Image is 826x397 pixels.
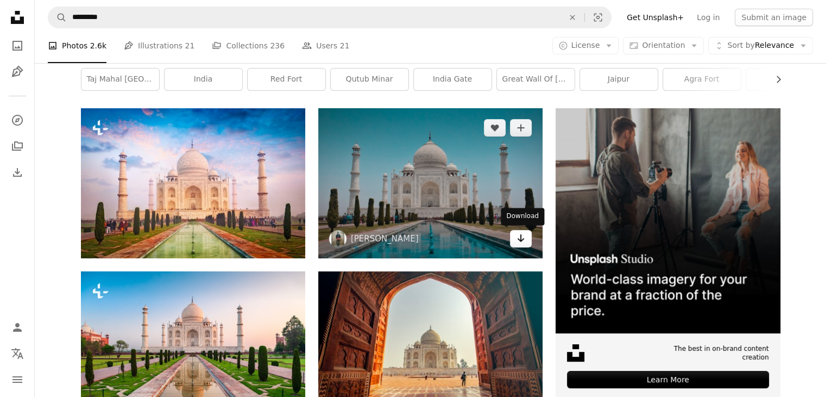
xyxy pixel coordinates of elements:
[318,340,543,350] a: people near TAj Mahal
[7,109,28,131] a: Explore
[768,69,780,90] button: scroll list to the right
[7,61,28,83] a: Illustrations
[663,69,741,90] a: agra fort
[270,40,285,52] span: 236
[318,178,543,188] a: Taj Mahal India
[735,9,813,26] button: Submit an image
[340,40,350,52] span: 21
[560,7,584,28] button: Clear
[7,135,28,157] a: Collections
[318,108,543,258] img: Taj Mahal India
[302,28,350,63] a: Users 21
[623,37,704,54] button: Orientation
[746,69,824,90] a: agra
[571,41,600,49] span: License
[552,37,619,54] button: License
[81,178,305,188] a: Taj Mahal. Indian Symbol and famous tourist destination - India travel background. Agra, India
[556,108,780,333] img: file-1715651741414-859baba4300dimage
[81,69,159,90] a: taj mahal [GEOGRAPHIC_DATA] [GEOGRAPHIC_DATA]
[414,69,491,90] a: india gate
[497,69,575,90] a: great wall of [GEOGRAPHIC_DATA]
[7,162,28,183] a: Download History
[727,40,794,51] span: Relevance
[690,9,726,26] a: Log in
[248,69,325,90] a: red fort
[580,69,658,90] a: jaipur
[567,344,584,362] img: file-1631678316303-ed18b8b5cb9cimage
[708,37,813,54] button: Sort byRelevance
[7,369,28,390] button: Menu
[329,230,346,247] img: Go to Jovyn Chamb's profile
[7,343,28,364] button: Language
[727,41,754,49] span: Sort by
[645,344,768,363] span: The best in on-brand content creation
[484,119,506,137] button: Like
[620,9,690,26] a: Get Unsplash+
[642,41,685,49] span: Orientation
[567,371,768,388] div: Learn More
[7,35,28,57] a: Photos
[7,317,28,338] a: Log in / Sign up
[351,233,419,244] a: [PERSON_NAME]
[124,28,194,63] a: Illustrations 21
[501,208,544,225] div: Download
[585,7,611,28] button: Visual search
[81,108,305,258] img: Taj Mahal. Indian Symbol and famous tourist destination - India travel background. Agra, India
[81,342,305,351] a: Taj Mahal is a white marble mausoleum on the bank of the Yamuna river in Agra city, Uttar Pradesh...
[165,69,242,90] a: india
[510,230,532,247] a: Download
[212,28,285,63] a: Collections 236
[510,119,532,137] button: Add to Collection
[48,7,67,28] button: Search Unsplash
[48,7,611,28] form: Find visuals sitewide
[331,69,408,90] a: qutub minar
[185,40,195,52] span: 21
[7,7,28,30] a: Home — Unsplash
